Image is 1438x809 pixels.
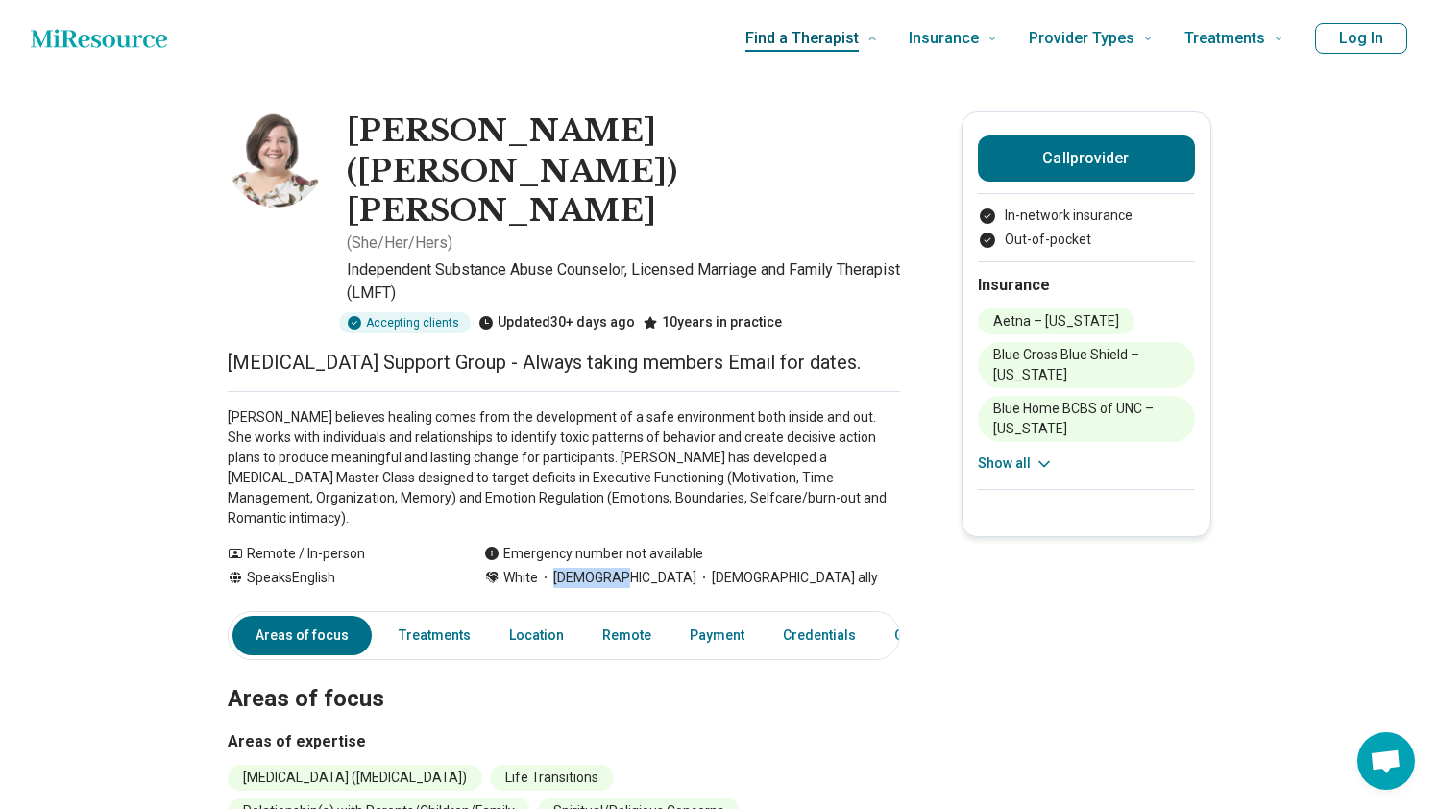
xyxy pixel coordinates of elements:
[745,25,859,52] span: Find a Therapist
[678,616,756,655] a: Payment
[490,765,614,791] li: Life Transitions
[484,544,703,564] div: Emergency number not available
[696,568,878,588] span: [DEMOGRAPHIC_DATA] ally
[978,308,1134,334] li: Aetna – [US_STATE]
[347,111,900,232] h1: [PERSON_NAME] ([PERSON_NAME]) [PERSON_NAME]
[228,407,900,528] p: [PERSON_NAME] believes healing comes from the development of a safe environment both inside and o...
[978,342,1195,388] li: Blue Cross Blue Shield – [US_STATE]
[232,616,372,655] a: Areas of focus
[978,274,1195,297] h2: Insurance
[978,230,1195,250] li: Out-of-pocket
[978,206,1195,250] ul: Payment options
[228,111,324,208] img: Amanda Burrafato, Independent Substance Abuse Counselor
[31,19,167,58] a: Home page
[538,568,696,588] span: [DEMOGRAPHIC_DATA]
[228,765,482,791] li: [MEDICAL_DATA] ([MEDICAL_DATA])
[771,616,867,655] a: Credentials
[978,206,1195,226] li: In-network insurance
[1184,25,1265,52] span: Treatments
[228,349,900,376] p: [MEDICAL_DATA] Support Group - Always taking members Email for dates.
[347,258,900,305] p: Independent Substance Abuse Counselor, Licensed Marriage and Family Therapist (LMFT)
[228,730,900,753] h3: Areas of expertise
[387,616,482,655] a: Treatments
[1315,23,1407,54] button: Log In
[228,637,900,716] h2: Areas of focus
[1029,25,1134,52] span: Provider Types
[503,568,538,588] span: White
[1357,732,1415,790] div: Open chat
[978,135,1195,182] button: Callprovider
[643,312,782,333] div: 10 years in practice
[978,454,1054,474] button: Show all
[228,544,446,564] div: Remote / In-person
[339,312,471,333] div: Accepting clients
[909,25,979,52] span: Insurance
[347,232,452,255] p: ( She/Her/Hers )
[883,616,952,655] a: Other
[978,396,1195,442] li: Blue Home BCBS of UNC – [US_STATE]
[228,568,446,588] div: Speaks English
[498,616,575,655] a: Location
[591,616,663,655] a: Remote
[478,312,635,333] div: Updated 30+ days ago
